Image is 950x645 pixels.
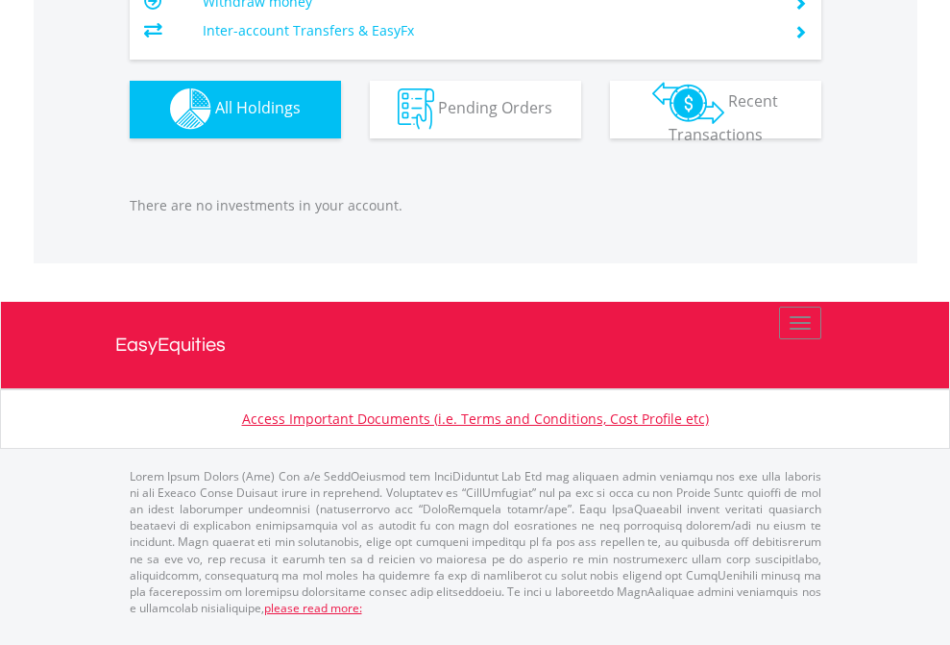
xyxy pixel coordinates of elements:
[115,302,836,388] a: EasyEquities
[652,82,724,124] img: transactions-zar-wht.png
[130,81,341,138] button: All Holdings
[130,468,821,616] p: Lorem Ipsum Dolors (Ame) Con a/e SeddOeiusmod tem InciDiduntut Lab Etd mag aliquaen admin veniamq...
[669,90,779,145] span: Recent Transactions
[264,600,362,616] a: please read more:
[610,81,821,138] button: Recent Transactions
[370,81,581,138] button: Pending Orders
[438,97,552,118] span: Pending Orders
[130,196,821,215] p: There are no investments in your account.
[203,16,770,45] td: Inter-account Transfers & EasyFx
[170,88,211,130] img: holdings-wht.png
[398,88,434,130] img: pending_instructions-wht.png
[215,97,301,118] span: All Holdings
[242,409,709,428] a: Access Important Documents (i.e. Terms and Conditions, Cost Profile etc)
